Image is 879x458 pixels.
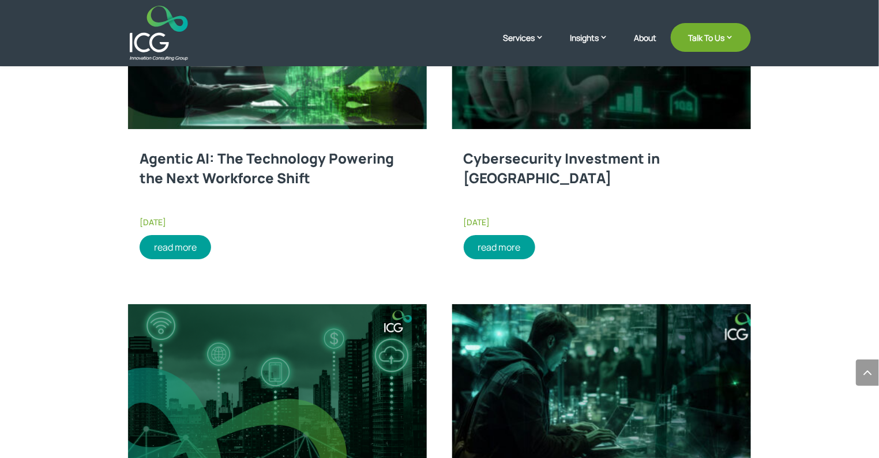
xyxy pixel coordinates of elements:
[621,18,879,458] iframe: Chat Widget
[464,217,490,228] span: [DATE]
[140,217,166,228] span: [DATE]
[503,32,555,60] a: Services
[130,6,188,60] img: ICG
[464,149,660,187] a: Cybersecurity Investment in [GEOGRAPHIC_DATA]
[140,235,211,259] a: read more
[140,149,394,187] a: Agentic AI: The Technology Powering the Next Workforce Shift
[570,32,619,60] a: Insights
[464,235,535,259] a: read more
